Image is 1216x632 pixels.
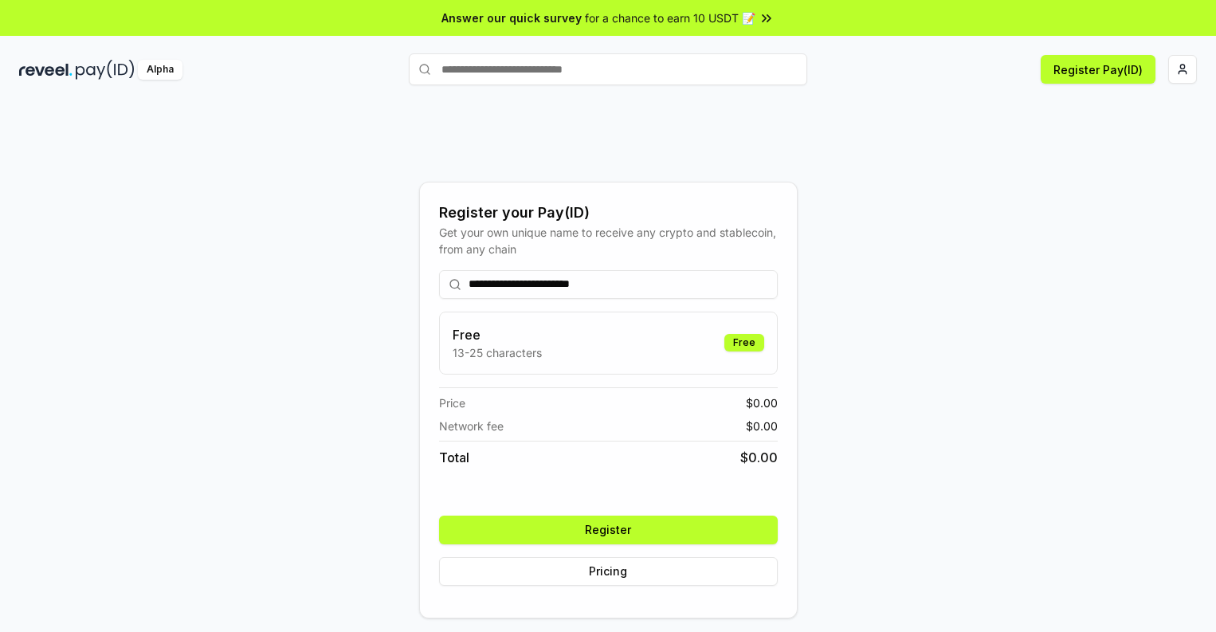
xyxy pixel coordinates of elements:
[453,325,542,344] h3: Free
[1041,55,1155,84] button: Register Pay(ID)
[439,224,778,257] div: Get your own unique name to receive any crypto and stablecoin, from any chain
[439,395,465,411] span: Price
[439,202,778,224] div: Register your Pay(ID)
[453,344,542,361] p: 13-25 characters
[439,418,504,434] span: Network fee
[724,334,764,351] div: Free
[441,10,582,26] span: Answer our quick survey
[585,10,755,26] span: for a chance to earn 10 USDT 📝
[740,448,778,467] span: $ 0.00
[439,448,469,467] span: Total
[19,60,73,80] img: reveel_dark
[76,60,135,80] img: pay_id
[439,516,778,544] button: Register
[439,557,778,586] button: Pricing
[746,395,778,411] span: $ 0.00
[746,418,778,434] span: $ 0.00
[138,60,182,80] div: Alpha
